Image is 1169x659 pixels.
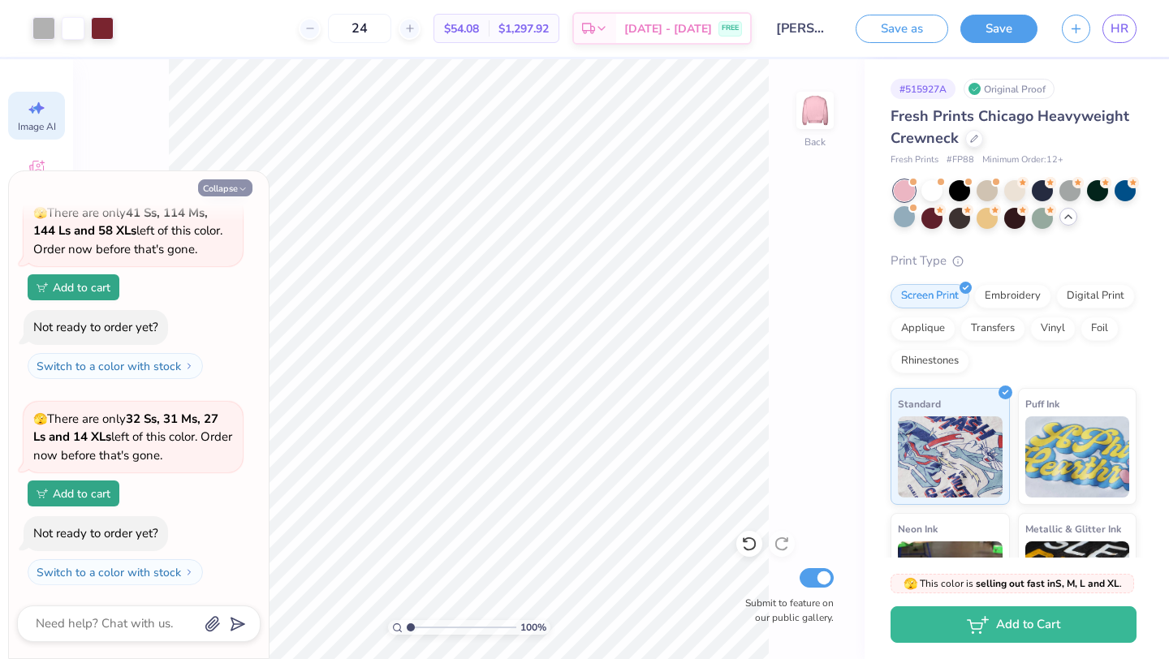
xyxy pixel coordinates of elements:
button: Collapse [198,179,252,196]
span: $54.08 [444,20,479,37]
div: Rhinestones [891,349,969,373]
button: Add to cart [28,274,119,300]
span: 🫣 [904,576,917,592]
strong: selling out fast in S, M, L and XL [976,577,1119,590]
span: # FP88 [947,153,974,167]
span: Fresh Prints [891,153,938,167]
div: Original Proof [964,79,1055,99]
span: Image AI [18,120,56,133]
a: HR [1102,15,1137,43]
div: Digital Print [1056,284,1135,308]
button: Switch to a color with stock [28,559,203,585]
span: [DATE] - [DATE] [624,20,712,37]
strong: 32 Ss, 31 Ms, 27 Ls and 14 XLs [33,411,218,446]
img: Metallic & Glitter Ink [1025,541,1130,622]
button: Add to Cart [891,606,1137,643]
img: Add to cart [37,282,48,292]
div: Vinyl [1030,317,1076,341]
span: Fresh Prints Chicago Heavyweight Crewneck [891,106,1129,148]
span: This color is . [904,576,1122,591]
img: Neon Ink [898,541,1003,622]
div: Foil [1081,317,1119,341]
span: There are only left of this color. Order now before that's gone. [33,411,232,463]
button: Switch to a color with stock [28,353,203,379]
span: 🫣 [33,411,47,427]
div: Not ready to order yet? [33,525,158,541]
div: Print Type [891,252,1137,270]
div: Screen Print [891,284,969,308]
button: Save as [856,15,948,43]
span: Minimum Order: 12 + [982,153,1063,167]
img: Switch to a color with stock [184,361,194,371]
img: Back [799,94,831,127]
div: Transfers [960,317,1025,341]
span: 100 % [520,620,546,635]
input: – – [328,14,391,43]
span: HR [1111,19,1128,38]
img: Switch to a color with stock [184,567,194,577]
input: Untitled Design [764,12,843,45]
img: Standard [898,416,1003,497]
span: Neon Ink [898,520,938,537]
label: Submit to feature on our public gallery. [736,596,834,625]
span: $1,297.92 [498,20,549,37]
span: Puff Ink [1025,395,1059,412]
img: Puff Ink [1025,416,1130,497]
span: Standard [898,395,941,412]
div: Applique [891,317,955,341]
span: Metallic & Glitter Ink [1025,520,1121,537]
span: FREE [722,23,739,34]
span: 🫣 [33,205,47,221]
button: Add to cart [28,480,119,506]
div: Back [804,135,826,149]
span: There are only left of this color. Order now before that's gone. [33,205,222,257]
button: Save [960,15,1037,43]
img: Add to cart [37,489,48,498]
div: Embroidery [974,284,1051,308]
div: Not ready to order yet? [33,319,158,335]
div: # 515927A [891,79,955,99]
